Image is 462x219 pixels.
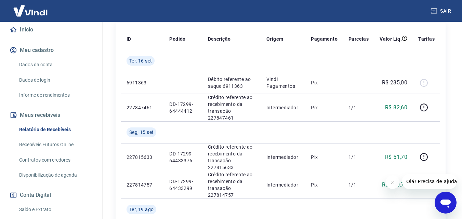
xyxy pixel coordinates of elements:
p: Pix [311,104,338,111]
span: Seg, 15 set [129,129,154,136]
iframe: Fechar mensagem [386,175,399,189]
a: Dados de login [16,73,94,87]
p: 1/1 [348,154,369,161]
a: Relatório de Recebíveis [16,123,94,137]
p: 1/1 [348,181,369,188]
p: Descrição [208,36,231,42]
p: -R$ 235,00 [380,79,407,87]
iframe: Mensagem da empresa [402,174,457,189]
p: Pix [311,154,338,161]
p: Intermediador [266,154,300,161]
p: - [348,79,369,86]
a: Contratos com credores [16,153,94,167]
button: Meu cadastro [8,43,94,58]
p: Pagamento [311,36,338,42]
p: Débito referente ao saque 6911363 [208,76,255,90]
p: ID [127,36,131,42]
a: Informe de rendimentos [16,88,94,102]
span: Ter, 16 set [129,57,152,64]
p: Intermediador [266,104,300,111]
p: Vindi Pagamentos [266,76,300,90]
p: R$ 82,60 [385,104,407,112]
p: 227814757 [127,181,158,188]
p: 227815633 [127,154,158,161]
p: DD-17299-64433376 [169,150,197,164]
p: DD-17299-64444412 [169,101,197,114]
a: Recebíveis Futuros Online [16,138,94,152]
p: R$ 51,70 [385,153,407,161]
p: DD-17299-64433299 [169,178,197,192]
a: Saldo e Extrato [16,203,94,217]
p: 6911363 [127,79,158,86]
button: Conta Digital [8,188,94,203]
p: Tarifas [418,36,435,42]
p: Crédito referente ao recebimento da transação 227814757 [208,171,255,199]
p: Origem [266,36,283,42]
iframe: Botão para abrir a janela de mensagens [435,192,457,214]
p: Pedido [169,36,185,42]
a: Dados da conta [16,58,94,72]
p: Parcelas [348,36,369,42]
p: Crédito referente ao recebimento da transação 227847461 [208,94,255,121]
span: Ter, 19 ago [129,206,154,213]
p: Intermediador [266,181,300,188]
p: 227847461 [127,104,158,111]
span: Olá! Precisa de ajuda? [4,5,57,10]
a: Início [8,22,94,37]
img: Vindi [8,0,53,21]
a: Disponibilização de agenda [16,168,94,182]
p: Pix [311,79,338,86]
button: Sair [429,5,454,17]
p: Pix [311,181,338,188]
p: Crédito referente ao recebimento da transação 227815633 [208,143,255,171]
button: Meus recebíveis [8,108,94,123]
p: Valor Líq. [380,36,402,42]
p: 1/1 [348,104,369,111]
p: R$ 100,70 [382,181,408,189]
